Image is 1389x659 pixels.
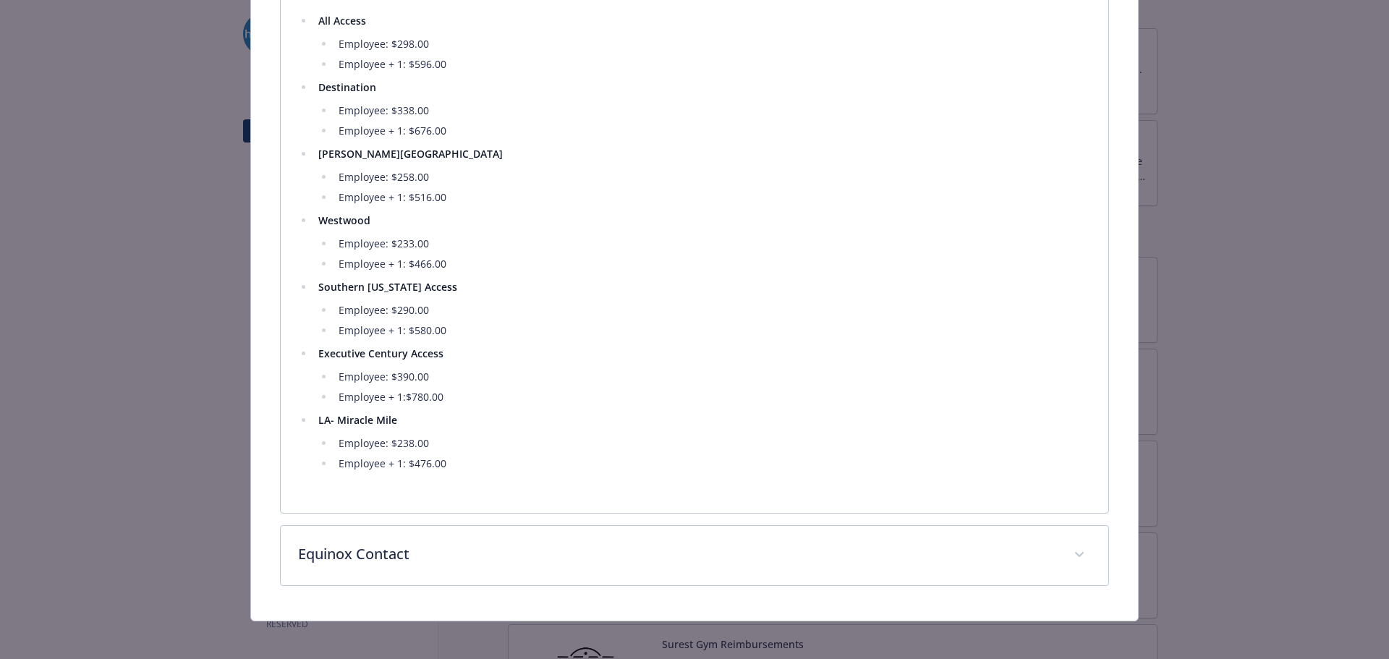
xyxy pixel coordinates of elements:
strong: Southern [US_STATE] Access [318,280,457,294]
li: Employee: $258.00 [334,169,1092,186]
strong: Executive Century Access [318,346,443,360]
li: Employee + 1: $580.00 [334,322,1092,339]
li: Employee + 1: $476.00 [334,455,1092,472]
li: Employee: $233.00 [334,235,1092,252]
div: Equinox Contact [281,526,1109,585]
li: Employee + 1: $516.00 [334,189,1092,206]
li: Employee: $290.00 [334,302,1092,319]
strong: [PERSON_NAME][GEOGRAPHIC_DATA] [318,147,503,161]
li: Employee: $238.00 [334,435,1092,452]
li: Employee + 1: $596.00 [334,56,1092,73]
li: Employee: $338.00 [334,102,1092,119]
li: Employee + 1: $676.00 [334,122,1092,140]
li: Employee + 1:$780.00 [334,388,1092,406]
p: Equinox Contact [298,543,1057,565]
li: Employee: $298.00 [334,35,1092,53]
li: Employee + 1: $466.00 [334,255,1092,273]
li: Employee: $390.00 [334,368,1092,386]
strong: All Access [318,14,366,27]
strong: LA- Miracle Mile [318,413,397,427]
strong: Westwood [318,213,370,227]
strong: Destination [318,80,376,94]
